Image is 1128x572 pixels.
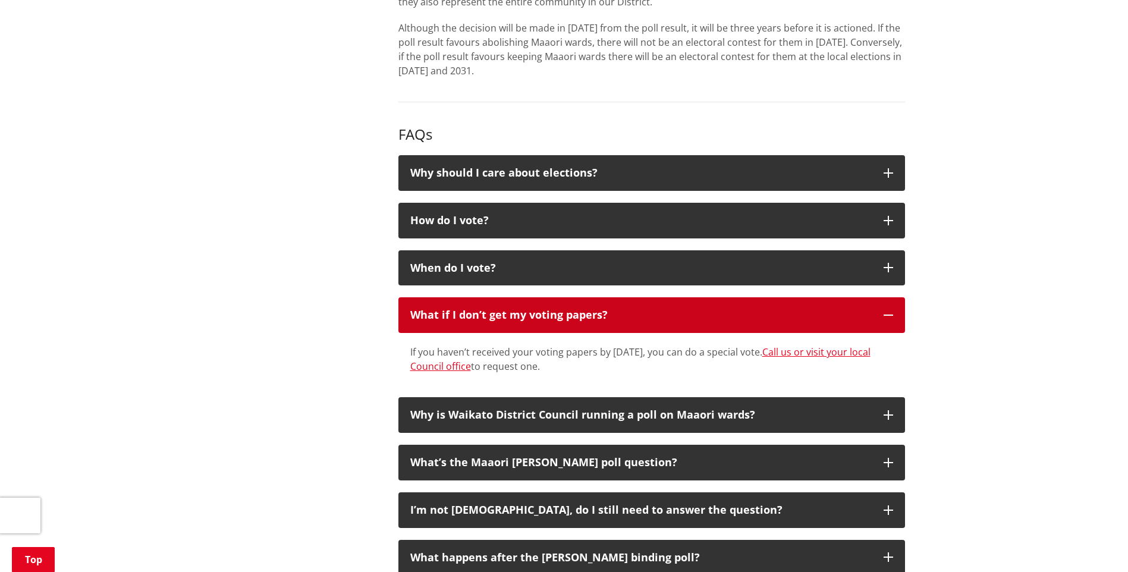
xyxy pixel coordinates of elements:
h3: FAQs [398,126,905,143]
iframe: Messenger Launcher [1073,522,1116,565]
div: I’m not [DEMOGRAPHIC_DATA], do I still need to answer the question? [410,504,872,516]
button: Why should I care about elections? [398,155,905,191]
div: How do I vote? [410,215,872,227]
button: What’s the Maaori [PERSON_NAME] poll question? [398,445,905,480]
button: When do I vote? [398,250,905,286]
button: I’m not [DEMOGRAPHIC_DATA], do I still need to answer the question? [398,492,905,528]
div: If you haven’t received your voting papers by [DATE], you can do a special vote. to request one. [410,345,893,373]
button: How do I vote? [398,203,905,238]
div: Why should I care about elections? [410,167,872,179]
div: What’s the Maaori [PERSON_NAME] poll question? [410,457,872,469]
button: Why is Waikato District Council running a poll on Maaori wards? [398,397,905,433]
div: When do I vote? [410,262,872,274]
p: Although the decision will be made in [DATE] from the poll result, it will be three years before ... [398,21,905,78]
a: Top [12,547,55,572]
a: Call us or visit your local Council office [410,345,871,373]
div: Why is Waikato District Council running a poll on Maaori wards? [410,409,872,421]
div: What happens after the [PERSON_NAME] binding poll? [410,552,872,564]
div: What if I don’t get my voting papers? [410,309,872,321]
button: What if I don’t get my voting papers? [398,297,905,333]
